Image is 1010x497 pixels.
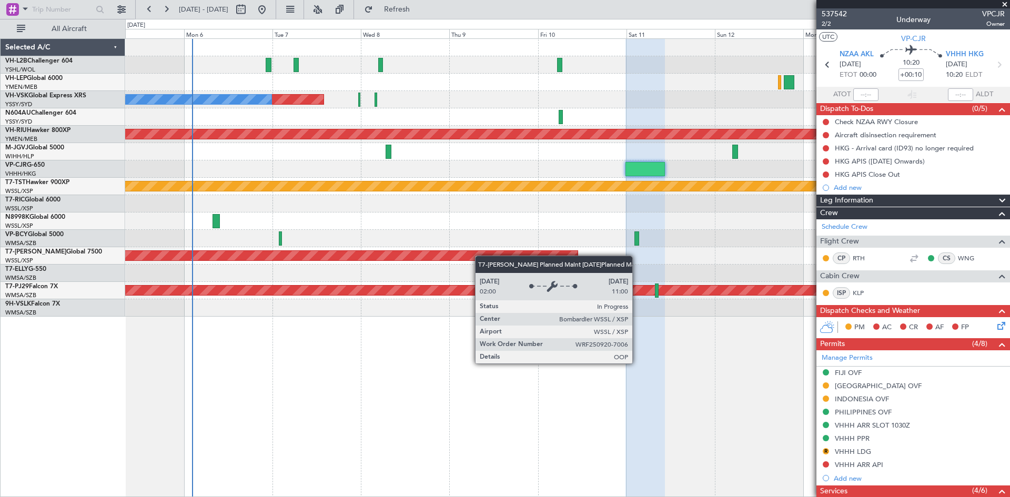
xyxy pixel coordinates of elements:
[179,5,228,14] span: [DATE] - [DATE]
[5,75,27,82] span: VH-LEP
[820,103,873,115] span: Dispatch To-Dos
[5,205,33,212] a: WSSL/XSP
[835,421,910,430] div: VHHH ARR SLOT 1030Z
[840,49,874,60] span: NZAA AKL
[820,270,860,282] span: Cabin Crew
[835,381,922,390] div: [GEOGRAPHIC_DATA] OVF
[820,236,859,248] span: Flight Crew
[5,231,28,238] span: VP-BCY
[272,29,361,38] div: Tue 7
[803,29,892,38] div: Mon 13
[5,110,31,116] span: N604AU
[982,19,1005,28] span: Owner
[5,301,60,307] a: 9H-VSLKFalcon 7X
[835,157,925,166] div: HKG APIS ([DATE] Onwards)
[834,183,1005,192] div: Add new
[5,283,29,290] span: T7-PJ29
[840,59,861,70] span: [DATE]
[5,118,32,126] a: YSSY/SYD
[96,29,184,38] div: Sun 5
[835,460,883,469] div: VHHH ARR API
[184,29,272,38] div: Mon 6
[5,257,33,265] a: WSSL/XSP
[835,447,871,456] div: VHHH LDG
[5,170,36,178] a: VHHH/HKG
[375,6,419,13] span: Refresh
[961,322,969,333] span: FP
[835,170,900,179] div: HKG APIS Close Out
[5,197,60,203] a: T7-RICGlobal 6000
[5,93,28,99] span: VH-VSK
[853,288,876,298] a: KLP
[5,214,65,220] a: N8998KGlobal 6000
[982,8,1005,19] span: VPCJR
[5,162,27,168] span: VP-CJR
[820,207,838,219] span: Crew
[5,291,36,299] a: WMSA/SZB
[822,8,847,19] span: 537542
[835,117,918,126] div: Check NZAA RWY Closure
[860,70,876,80] span: 00:00
[5,309,36,317] a: WMSA/SZB
[833,89,851,100] span: ATOT
[5,239,36,247] a: WMSA/SZB
[5,58,73,64] a: VH-L2BChallenger 604
[946,49,984,60] span: VHHH HKG
[5,249,102,255] a: T7-[PERSON_NAME]Global 7500
[935,322,944,333] span: AF
[972,338,987,349] span: (4/8)
[361,29,449,38] div: Wed 8
[5,179,26,186] span: T7-TST
[834,474,1005,483] div: Add new
[833,252,850,264] div: CP
[5,75,63,82] a: VH-LEPGlobal 6000
[958,253,982,263] a: WNG
[5,179,69,186] a: T7-TSTHawker 900XP
[972,485,987,496] span: (4/6)
[820,305,920,317] span: Dispatch Checks and Weather
[835,394,889,403] div: INDONESIA OVF
[5,274,36,282] a: WMSA/SZB
[835,130,936,139] div: Aircraft disinsection requirement
[5,110,76,116] a: N604AUChallenger 604
[5,153,34,160] a: WIHH/HLP
[5,301,31,307] span: 9H-VSLK
[835,368,862,377] div: FIJI OVF
[854,322,865,333] span: PM
[976,89,993,100] span: ALDT
[5,187,33,195] a: WSSL/XSP
[5,127,70,134] a: VH-RIUHawker 800XP
[903,58,920,68] span: 10:20
[627,29,715,38] div: Sat 11
[823,448,829,454] button: R
[901,33,926,44] span: VP-CJR
[5,145,28,151] span: M-JGVJ
[27,25,111,33] span: All Aircraft
[32,2,93,17] input: Trip Number
[938,252,955,264] div: CS
[833,287,850,299] div: ISP
[965,70,982,80] span: ELDT
[5,283,58,290] a: T7-PJ29Falcon 7X
[819,32,837,42] button: UTC
[12,21,114,37] button: All Aircraft
[835,434,870,443] div: VHHH PPR
[5,100,32,108] a: YSSY/SYD
[5,214,29,220] span: N8998K
[835,408,892,417] div: PHILIPPINES OVF
[853,253,876,263] a: RTH
[5,66,35,74] a: YSHL/WOL
[822,353,873,363] a: Manage Permits
[5,83,37,91] a: YMEN/MEB
[5,231,64,238] a: VP-BCYGlobal 5000
[946,59,967,70] span: [DATE]
[359,1,422,18] button: Refresh
[909,322,918,333] span: CR
[449,29,538,38] div: Thu 9
[835,144,974,153] div: HKG - Arrival card (ID93) no longer required
[715,29,803,38] div: Sun 12
[840,70,857,80] span: ETOT
[882,322,892,333] span: AC
[5,249,66,255] span: T7-[PERSON_NAME]
[5,135,37,143] a: YMEN/MEB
